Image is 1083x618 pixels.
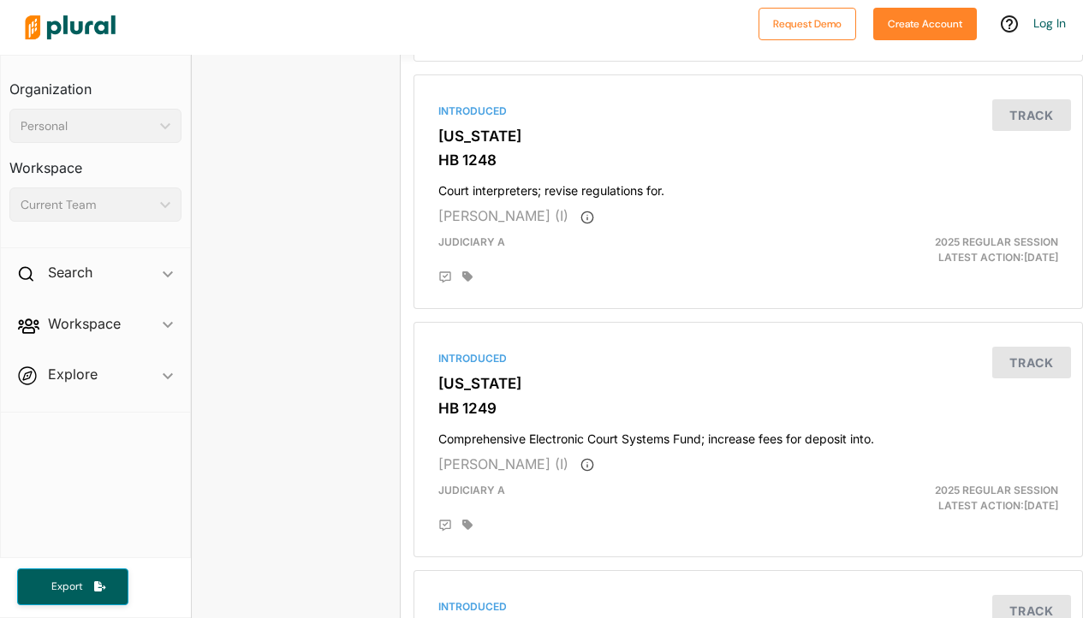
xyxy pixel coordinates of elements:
div: Introduced [438,104,1058,119]
h3: HB 1249 [438,400,1058,417]
h3: [US_STATE] [438,128,1058,145]
div: Add Position Statement [438,519,452,532]
div: Latest Action: [DATE] [856,235,1071,265]
a: Request Demo [759,14,856,32]
div: Introduced [438,599,1058,615]
h3: Workspace [9,143,181,181]
span: 2025 Regular Session [935,235,1058,248]
div: Add tags [462,270,473,282]
button: Track [992,347,1071,378]
span: Judiciary A [438,484,505,496]
button: Track [992,99,1071,131]
h2: Search [48,263,92,282]
h3: HB 1248 [438,152,1058,169]
span: [PERSON_NAME] (I) [438,207,568,224]
h4: Comprehensive Electronic Court Systems Fund; increase fees for deposit into. [438,424,1058,447]
button: Request Demo [759,8,856,40]
div: Add Position Statement [438,270,452,284]
button: Create Account [873,8,977,40]
div: Current Team [21,196,153,214]
span: 2025 Regular Session [935,484,1058,496]
a: Log In [1033,15,1066,31]
h3: Organization [9,64,181,102]
div: Personal [21,117,153,135]
div: Introduced [438,351,1058,366]
div: Latest Action: [DATE] [856,483,1071,514]
div: Add tags [462,519,473,531]
h3: [US_STATE] [438,375,1058,392]
span: Export [39,579,94,594]
h4: Court interpreters; revise regulations for. [438,175,1058,199]
a: Create Account [873,14,977,32]
span: [PERSON_NAME] (I) [438,455,568,472]
span: Judiciary A [438,235,505,248]
button: Export [17,568,128,605]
